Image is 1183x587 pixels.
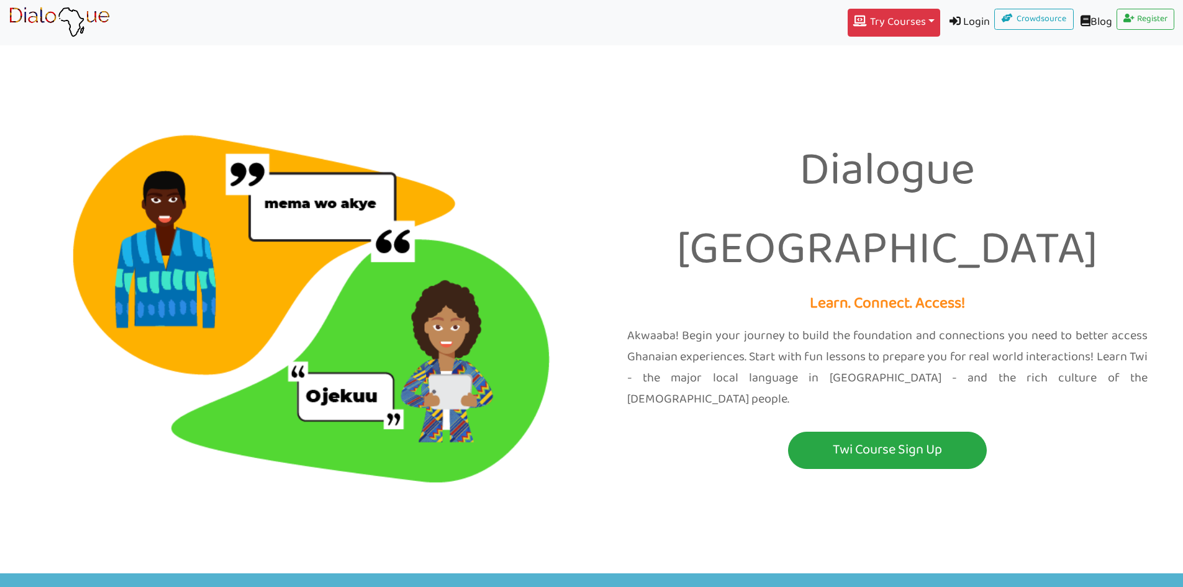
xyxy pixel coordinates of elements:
button: Twi Course Sign Up [788,432,987,469]
button: Try Courses [848,9,940,37]
p: Learn. Connect. Access! [601,291,1174,317]
p: Twi Course Sign Up [791,439,984,462]
img: learn African language platform app [9,7,110,38]
a: Login [940,9,995,37]
a: Blog [1074,9,1117,37]
p: Dialogue [GEOGRAPHIC_DATA] [601,132,1174,291]
a: Crowdsource [994,9,1074,30]
a: Register [1117,9,1175,30]
p: Akwaaba! Begin your journey to build the foundation and connections you need to better access Gha... [627,325,1148,410]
